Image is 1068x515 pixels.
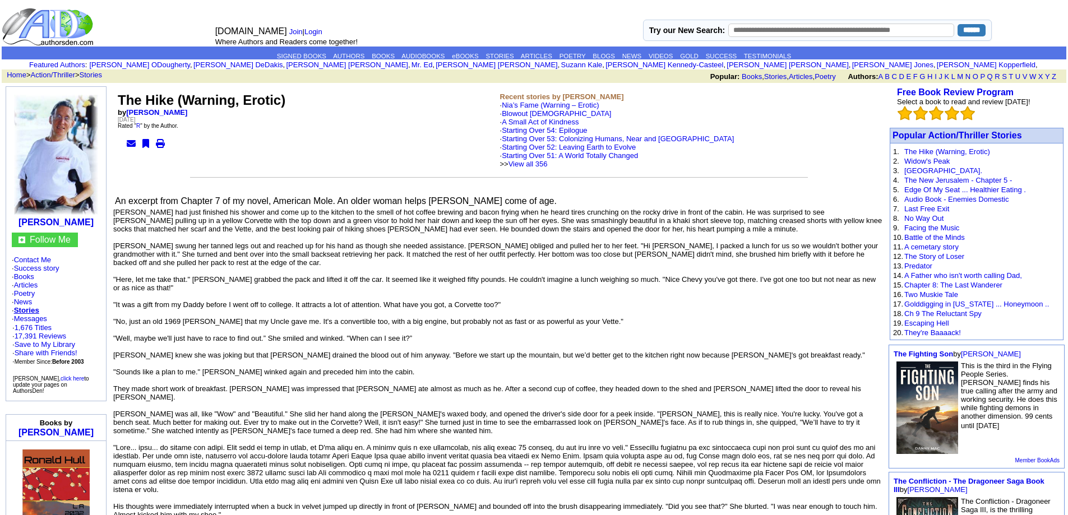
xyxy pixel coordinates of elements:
[913,72,918,81] a: F
[15,340,75,349] a: Save to My Library
[725,62,727,68] font: i
[40,419,73,427] b: Books by
[879,72,883,81] a: A
[938,72,942,81] a: J
[560,62,561,68] font: i
[126,108,187,117] a: [PERSON_NAME]
[906,72,911,81] a: E
[593,53,615,59] a: BLOGS
[894,477,1044,494] a: The Confliction - The Dragoneer Saga Book III
[893,176,899,184] font: 4.
[904,290,958,299] a: Two Muskie Tale
[894,350,1021,358] font: by
[893,290,903,299] font: 16.
[706,53,737,59] a: SUCCESS
[897,98,1030,106] font: Select a book to read and review [DATE]!
[987,72,992,81] a: Q
[500,92,624,101] b: Recent stories by [PERSON_NAME]
[1029,72,1036,81] a: W
[500,143,639,168] font: ·
[680,53,699,59] a: GOLD
[973,72,978,81] a: O
[894,477,1044,494] font: by
[452,53,478,59] a: eBOOKS
[502,143,636,151] a: Starting Over 52: Leaving Earth to Evolve
[815,72,836,81] a: Poetry
[893,233,903,242] font: 10.
[764,72,787,81] a: Stories
[710,72,740,81] b: Popular:
[893,271,903,280] font: 14.
[904,243,959,251] a: A cemetary story
[893,281,903,289] font: 15.
[1023,72,1028,81] a: V
[502,151,638,160] a: Starting Over 51: A World Totally Changed
[80,71,102,79] a: Stories
[927,72,932,81] a: H
[893,224,899,232] font: 9.
[904,233,965,242] a: Battle of the Minds
[649,26,725,35] label: Try our New Search:
[277,53,326,59] a: SIGNED BOOKS
[945,106,959,120] img: bigemptystars.png
[434,62,436,68] font: i
[893,328,903,337] font: 20.
[1045,72,1049,81] a: Y
[957,72,963,81] a: M
[12,314,47,323] font: ·
[304,27,322,36] a: Login
[412,61,433,69] a: Mr. Ed
[852,61,933,69] a: [PERSON_NAME] Jones
[15,359,84,365] font: Member Since:
[908,485,968,494] a: [PERSON_NAME]
[372,53,395,59] a: BOOKS
[118,108,187,117] b: by
[891,72,896,81] a: C
[560,53,586,59] a: POETRY
[502,126,587,134] a: Starting Over 54: Epilogue
[56,444,57,448] img: shim.gif
[115,196,557,206] font: An excerpt from Chapter 7 of my novel, American Mole. An older woman helps [PERSON_NAME] come of ...
[904,319,949,327] a: Escaping Hell
[486,53,514,59] a: STORIES
[897,87,1014,97] a: Free Book Review Program
[605,61,723,69] a: [PERSON_NAME] Kennedy-Casteel
[502,118,579,126] a: A Small Act of Kindness
[893,319,903,327] font: 19.
[55,444,56,448] img: shim.gif
[193,61,283,69] a: [PERSON_NAME] DeDakis
[904,205,949,213] a: Last Free Exit
[14,289,35,298] a: Poetry
[1002,72,1007,81] a: S
[29,61,87,69] font: :
[744,53,791,59] a: TESTIMONIALS
[52,359,84,365] b: Before 2003
[904,309,982,318] a: Ch 9 The Reluctant Spy
[502,109,611,118] a: Blowout [DEMOGRAPHIC_DATA]
[919,72,925,81] a: G
[904,271,1022,280] a: A Father who isn't worth calling Dad,
[14,95,98,215] img: 3918.JPG
[893,185,899,194] font: 5.
[935,72,937,81] a: I
[61,375,84,382] a: click here
[14,314,47,323] a: Messages
[995,72,1000,81] a: R
[57,444,58,448] img: shim.gif
[14,256,51,264] a: Contact Me
[893,214,899,222] font: 8.
[500,101,734,168] font: ·
[893,166,899,175] font: 3.
[899,72,904,81] a: D
[14,264,59,272] a: Success story
[937,61,1035,69] a: [PERSON_NAME] Kopperfield
[561,61,603,69] a: Suzann Kale
[904,166,982,175] a: [GEOGRAPHIC_DATA].
[710,72,1066,81] font: , , ,
[893,309,903,318] font: 18.
[961,350,1021,358] a: [PERSON_NAME]
[904,195,1009,203] a: Audio Book - Enemies Domestic
[893,300,903,308] font: 17.
[742,72,762,81] a: Books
